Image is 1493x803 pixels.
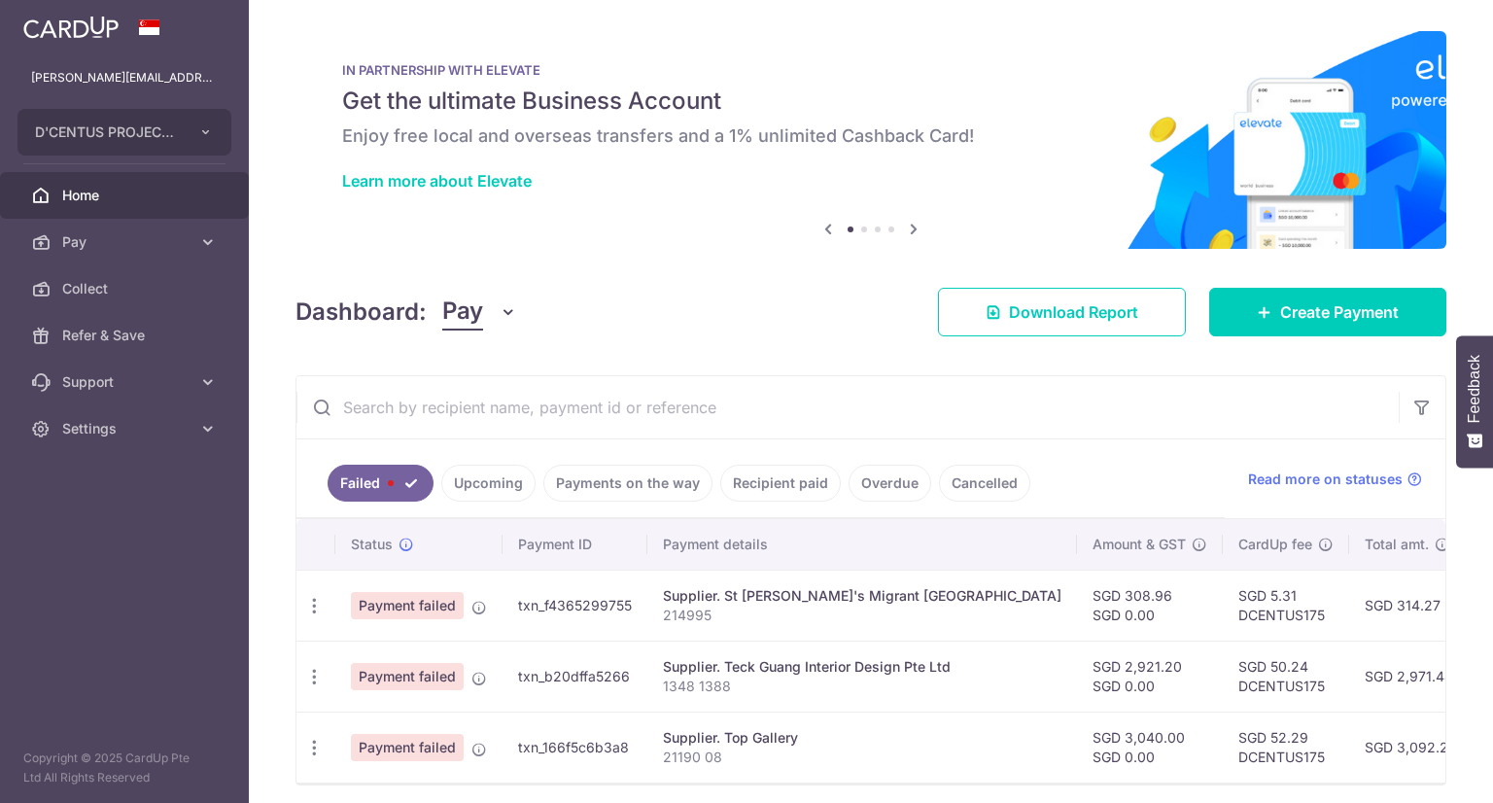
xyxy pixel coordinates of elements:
[441,465,536,502] a: Upcoming
[342,86,1400,117] h5: Get the ultimate Business Account
[351,734,464,761] span: Payment failed
[35,122,179,142] span: D'CENTUS PROJECTS PTE. LTD.
[663,586,1061,606] div: Supplier. St [PERSON_NAME]'s Migrant [GEOGRAPHIC_DATA]
[1456,335,1493,468] button: Feedback - Show survey
[1349,712,1473,783] td: SGD 3,092.29
[1248,470,1422,489] a: Read more on statuses
[442,294,517,331] button: Pay
[503,570,647,641] td: txn_f4365299755
[1238,535,1312,554] span: CardUp fee
[1209,288,1446,336] a: Create Payment
[1349,641,1473,712] td: SGD 2,971.44
[1009,300,1138,324] span: Download Report
[1223,570,1349,641] td: SGD 5.31 DCENTUS175
[1280,300,1399,324] span: Create Payment
[296,376,1399,438] input: Search by recipient name, payment id or reference
[663,606,1061,625] p: 214995
[17,109,231,156] button: D'CENTUS PROJECTS PTE. LTD.
[1223,641,1349,712] td: SGD 50.24 DCENTUS175
[295,31,1446,249] img: Renovation banner
[543,465,712,502] a: Payments on the way
[62,419,191,438] span: Settings
[503,712,647,783] td: txn_166f5c6b3a8
[1077,712,1223,783] td: SGD 3,040.00 SGD 0.00
[31,68,218,87] p: [PERSON_NAME][EMAIL_ADDRESS][DOMAIN_NAME]
[647,519,1077,570] th: Payment details
[62,372,191,392] span: Support
[1369,745,1474,793] iframe: Opens a widget where you can find more information
[62,186,191,205] span: Home
[503,641,647,712] td: txn_b20dffa5266
[1093,535,1186,554] span: Amount & GST
[1077,641,1223,712] td: SGD 2,921.20 SGD 0.00
[663,728,1061,748] div: Supplier. Top Gallery
[1223,712,1349,783] td: SGD 52.29 DCENTUS175
[295,295,427,330] h4: Dashboard:
[939,465,1030,502] a: Cancelled
[663,748,1061,767] p: 21190 08
[849,465,931,502] a: Overdue
[1248,470,1403,489] span: Read more on statuses
[503,519,647,570] th: Payment ID
[342,124,1400,148] h6: Enjoy free local and overseas transfers and a 1% unlimited Cashback Card!
[23,16,119,39] img: CardUp
[1466,355,1483,423] span: Feedback
[328,465,434,502] a: Failed
[342,62,1400,78] p: IN PARTNERSHIP WITH ELEVATE
[663,657,1061,677] div: Supplier. Teck Guang Interior Design Pte Ltd
[351,592,464,619] span: Payment failed
[663,677,1061,696] p: 1348 1388
[1077,570,1223,641] td: SGD 308.96 SGD 0.00
[720,465,841,502] a: Recipient paid
[1349,570,1473,641] td: SGD 314.27
[351,663,464,690] span: Payment failed
[442,294,483,331] span: Pay
[62,326,191,345] span: Refer & Save
[938,288,1186,336] a: Download Report
[62,279,191,298] span: Collect
[1365,535,1429,554] span: Total amt.
[342,171,532,191] a: Learn more about Elevate
[62,232,191,252] span: Pay
[351,535,393,554] span: Status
